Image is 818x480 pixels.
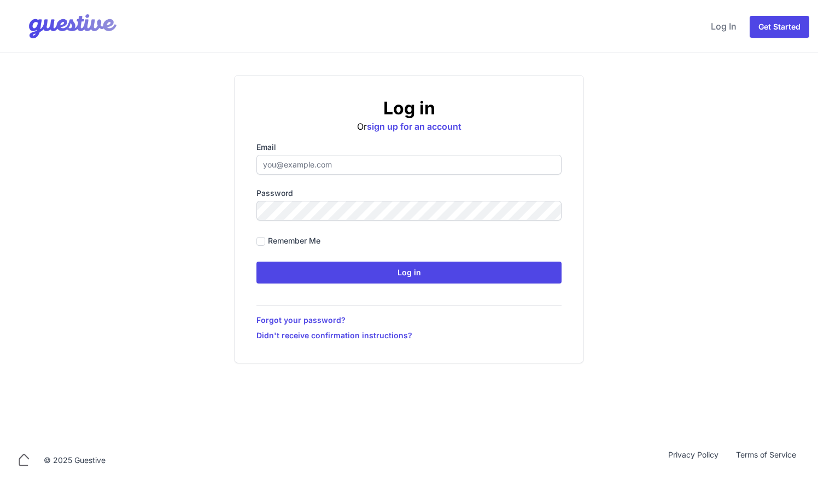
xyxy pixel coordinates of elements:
label: Remember me [268,235,320,246]
div: © 2025 Guestive [44,455,106,466]
img: Your Company [9,4,119,48]
a: Privacy Policy [659,449,727,471]
a: Terms of Service [727,449,805,471]
a: Log In [706,13,741,39]
div: Or [256,97,562,133]
h2: Log in [256,97,562,119]
label: Email [256,142,562,153]
input: you@example.com [256,155,562,175]
input: Log in [256,262,562,284]
a: Forgot your password? [256,315,562,326]
a: sign up for an account [367,121,461,132]
a: Didn't receive confirmation instructions? [256,330,562,341]
label: Password [256,188,562,199]
a: Get Started [750,16,809,38]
